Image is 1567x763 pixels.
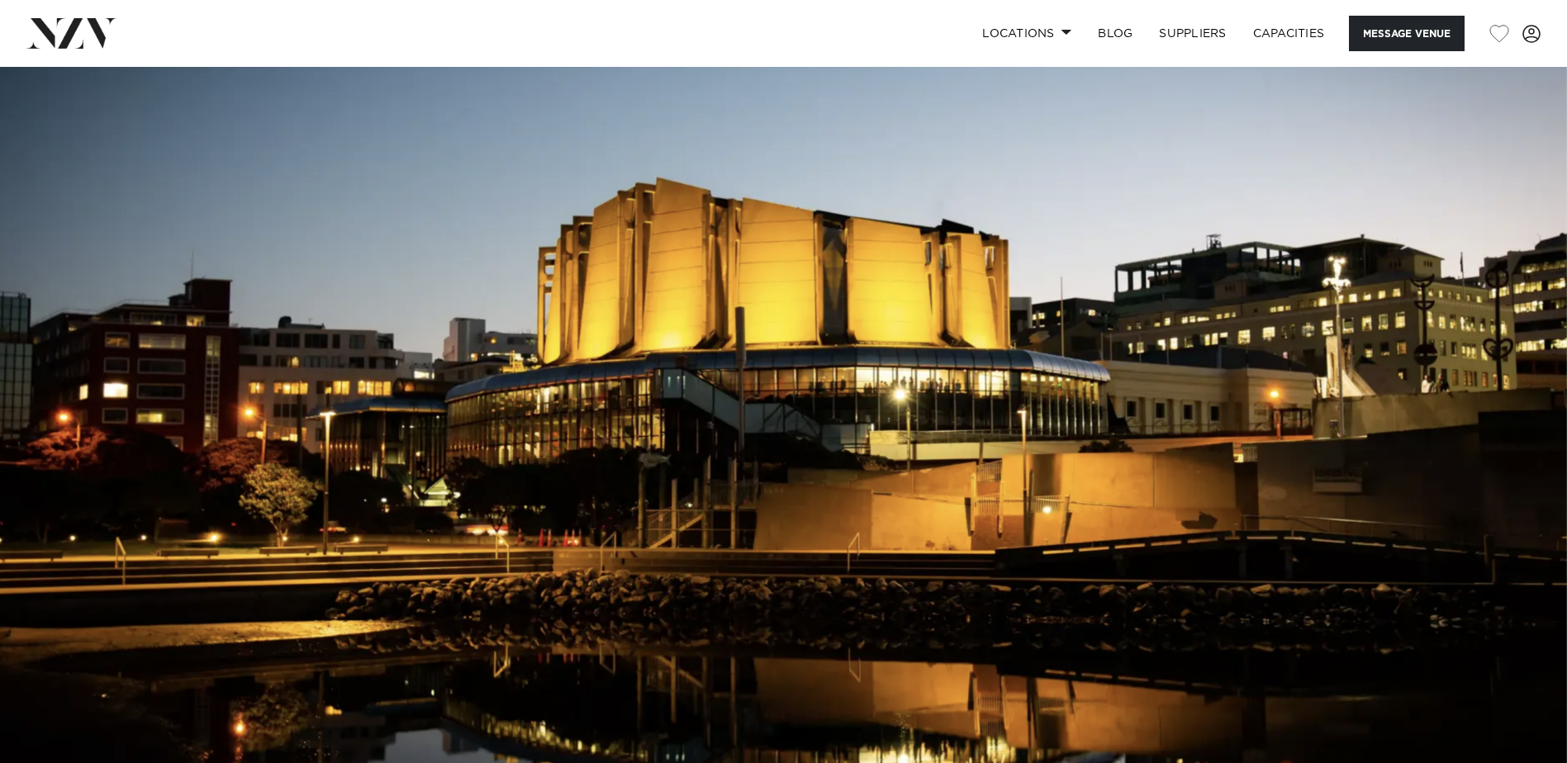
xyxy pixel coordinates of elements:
[969,16,1085,51] a: Locations
[1085,16,1146,51] a: BLOG
[1240,16,1338,51] a: Capacities
[1349,16,1465,51] button: Message Venue
[1146,16,1239,51] a: SUPPLIERS
[26,18,116,48] img: nzv-logo.png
